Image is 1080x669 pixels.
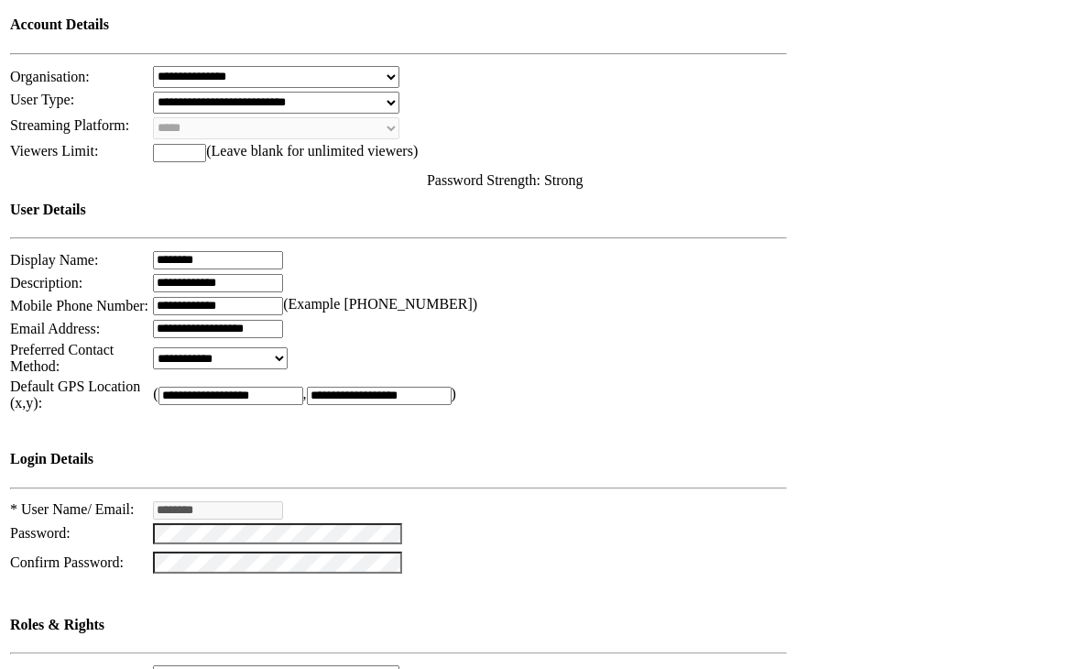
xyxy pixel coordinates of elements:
span: Mobile Phone Number: [10,298,148,313]
h4: Account Details [10,16,787,33]
span: Viewers Limit: [10,143,98,159]
span: Preferred Contact Method: [10,342,114,374]
span: Display Name: [10,252,98,268]
span: * User Name/ Email: [10,501,135,517]
span: Confirm Password: [10,554,124,570]
span: Description: [10,275,82,291]
span: Streaming Platform: [10,117,129,133]
h4: User Details [10,202,787,218]
span: Password: [10,525,71,541]
span: Email Address: [10,321,100,336]
h4: Login Details [10,451,787,467]
span: User Type: [10,92,74,107]
span: (Leave blank for unlimited viewers) [206,143,418,159]
span: (Example [PHONE_NUMBER]) [283,296,477,312]
span: Organisation: [10,69,90,84]
td: ( , ) [152,378,788,412]
h4: Roles & Rights [10,617,787,633]
label: Password Strength: Strong [427,172,584,189]
span: Default GPS Location (x,y): [10,378,140,411]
